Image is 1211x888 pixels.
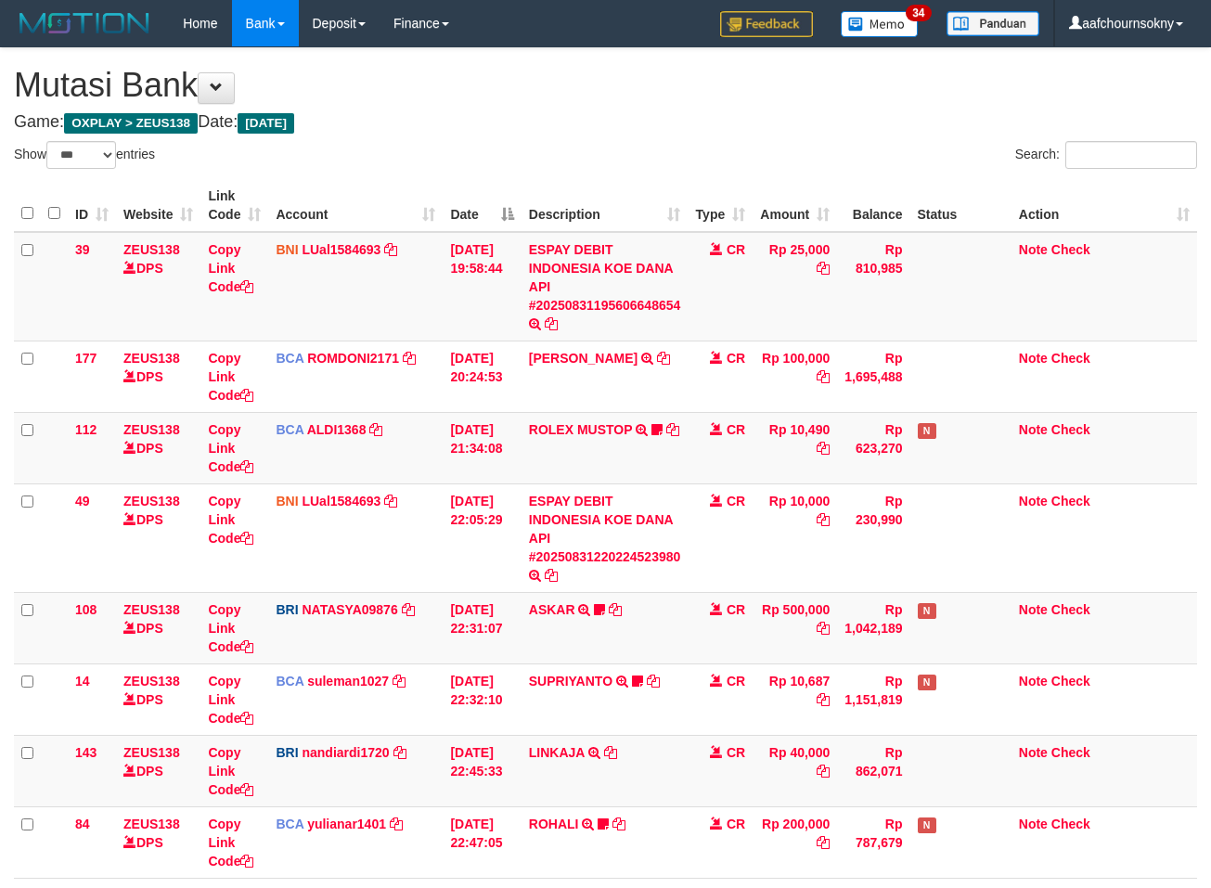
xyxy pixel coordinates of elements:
th: Website: activate to sort column ascending [116,179,200,232]
span: BCA [276,817,303,831]
span: 14 [75,674,90,689]
a: ZEUS138 [123,745,180,760]
span: BRI [276,602,298,617]
td: [DATE] 22:47:05 [443,806,521,878]
label: Show entries [14,141,155,169]
td: Rp 230,990 [837,483,909,592]
td: Rp 810,985 [837,232,909,341]
span: 112 [75,422,97,437]
label: Search: [1015,141,1197,169]
th: Action: activate to sort column ascending [1011,179,1197,232]
a: Copy ALDI1368 to clipboard [369,422,382,437]
td: DPS [116,592,200,663]
h1: Mutasi Bank [14,67,1197,104]
a: Copy Rp 40,000 to clipboard [817,764,830,779]
a: ESPAY DEBIT INDONESIA KOE DANA API #20250831195606648654 [529,242,681,313]
th: Status [910,179,1011,232]
span: CR [727,602,745,617]
a: ROHALI [529,817,579,831]
a: Note [1019,242,1048,257]
a: Note [1019,674,1048,689]
a: Note [1019,351,1048,366]
span: BCA [276,674,303,689]
a: Check [1051,674,1090,689]
a: Copy Rp 25,000 to clipboard [817,261,830,276]
a: Copy Rp 10,490 to clipboard [817,441,830,456]
td: Rp 1,151,819 [837,663,909,735]
td: DPS [116,232,200,341]
a: LUal1584693 [302,494,380,508]
a: Copy ESPAY DEBIT INDONESIA KOE DANA API #20250831220224523980 to clipboard [545,568,558,583]
h4: Game: Date: [14,113,1197,132]
span: 39 [75,242,90,257]
a: Copy Rp 200,000 to clipboard [817,835,830,850]
span: BNI [276,242,298,257]
th: Description: activate to sort column ascending [522,179,689,232]
span: BRI [276,745,298,760]
td: Rp 25,000 [753,232,837,341]
td: Rp 100,000 [753,341,837,412]
a: Copy SUPRIYANTO to clipboard [647,674,660,689]
span: 143 [75,745,97,760]
td: Rp 787,679 [837,806,909,878]
a: Copy Link Code [208,745,253,797]
span: BCA [276,351,303,366]
td: [DATE] 19:58:44 [443,232,521,341]
th: Account: activate to sort column ascending [268,179,443,232]
a: Copy Link Code [208,351,253,403]
td: DPS [116,412,200,483]
span: CR [727,351,745,366]
a: Check [1051,351,1090,366]
a: suleman1027 [307,674,389,689]
a: SUPRIYANTO [529,674,612,689]
a: Copy Link Code [208,242,253,294]
td: [DATE] 21:34:08 [443,412,521,483]
input: Search: [1065,141,1197,169]
td: Rp 10,687 [753,663,837,735]
span: 108 [75,602,97,617]
img: Button%20Memo.svg [841,11,919,37]
a: Copy ROHALI to clipboard [612,817,625,831]
td: DPS [116,341,200,412]
a: Copy NATASYA09876 to clipboard [402,602,415,617]
span: CR [727,674,745,689]
a: Note [1019,817,1048,831]
span: Has Note [918,423,936,439]
a: Check [1051,422,1090,437]
th: Link Code: activate to sort column ascending [200,179,268,232]
td: Rp 10,000 [753,483,837,592]
a: Copy ROLEX MUSTOP to clipboard [666,422,679,437]
td: [DATE] 22:32:10 [443,663,521,735]
a: Note [1019,745,1048,760]
img: panduan.png [947,11,1039,36]
a: ZEUS138 [123,602,180,617]
img: MOTION_logo.png [14,9,155,37]
a: ZEUS138 [123,817,180,831]
span: 49 [75,494,90,508]
a: Check [1051,817,1090,831]
a: Copy Rp 10,687 to clipboard [817,692,830,707]
a: NATASYA09876 [302,602,397,617]
td: DPS [116,483,200,592]
span: 84 [75,817,90,831]
a: Note [1019,602,1048,617]
a: nandiardi1720 [302,745,389,760]
span: 34 [906,5,931,21]
a: Copy Rp 500,000 to clipboard [817,621,830,636]
td: Rp 862,071 [837,735,909,806]
a: Copy LINKAJA to clipboard [604,745,617,760]
span: CR [727,242,745,257]
td: Rp 40,000 [753,735,837,806]
a: ROMDONI2171 [307,351,399,366]
a: Copy ESPAY DEBIT INDONESIA KOE DANA API #20250831195606648654 to clipboard [545,316,558,331]
select: Showentries [46,141,116,169]
a: Copy Link Code [208,422,253,474]
a: Copy ASKAR to clipboard [609,602,622,617]
a: Copy LUal1584693 to clipboard [384,242,397,257]
a: Note [1019,422,1048,437]
span: Has Note [918,675,936,690]
a: Copy Link Code [208,817,253,869]
a: ZEUS138 [123,242,180,257]
a: Check [1051,494,1090,508]
th: Amount: activate to sort column ascending [753,179,837,232]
